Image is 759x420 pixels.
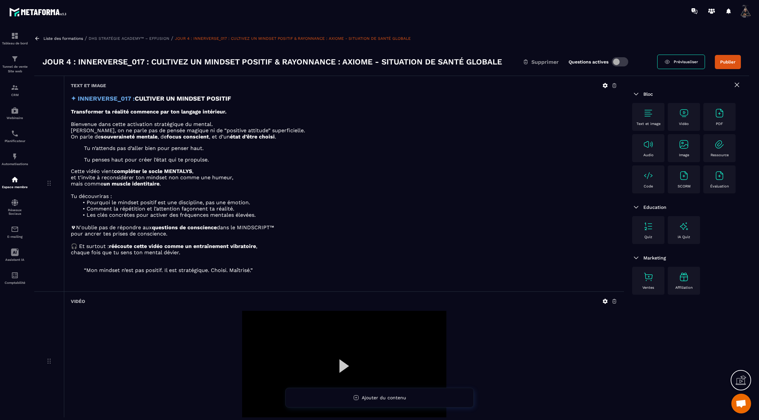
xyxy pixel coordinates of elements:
[171,35,173,41] span: /
[643,255,666,260] span: Marketing
[675,285,693,290] p: Affiliation
[11,32,19,40] img: formation
[71,249,617,256] p: chaque fois que tu sens ton mental dévier.
[11,271,19,279] img: accountant
[84,145,604,151] blockquote: Tu n’attends pas d’aller bien pour penser haut.
[89,36,169,41] a: DHS STRATÉGIE ACADEMY™ – EFFUSION
[2,243,28,266] a: Assistant IA
[71,193,617,199] p: Tu découvriras :
[2,185,28,189] p: Espace membre
[2,208,28,215] p: Réseaux Sociaux
[644,235,652,239] p: Quiz
[71,109,227,115] strong: Transformer ta réalité commence par ton langage intérieur.
[716,122,723,126] p: PDF
[643,153,654,157] p: Audio
[674,60,698,64] span: Prévisualiser
[2,266,28,289] a: accountantaccountantComptabilité
[152,224,217,231] strong: questions de conscience
[11,55,19,63] img: formation
[71,121,617,127] p: Bienvenue dans cette activation stratégique du mental.
[632,90,640,98] img: arrow-down
[230,134,275,140] strong: état d’être choisi
[679,221,689,232] img: text-image
[71,224,76,231] strong: 🜃
[569,59,608,64] label: Questions actives
[531,59,559,65] span: Supprimer
[731,394,751,413] div: Ouvrir le chat
[714,170,725,181] img: text-image no-wra
[643,272,654,282] img: text-image no-wra
[643,170,654,181] img: text-image no-wra
[11,130,19,137] img: scheduler
[71,231,617,237] p: pour ancrer tes prises de conscience.
[657,55,705,69] a: Prévisualiser
[643,205,666,210] span: Education
[103,181,159,187] strong: un muscle identitaire
[2,50,28,79] a: formationformationTunnel de vente Site web
[109,243,256,249] strong: réécoute cette vidéo comme un entraînement vibratoire
[2,162,28,166] p: Automatisations
[79,212,617,218] li: Les clés concrètes pour activer des fréquences mentales élevées.
[2,27,28,50] a: formationformationTableau de bord
[85,35,87,41] span: /
[711,153,729,157] p: Ressource
[2,116,28,120] p: Webinaire
[678,184,690,188] p: SCORM
[679,108,689,118] img: text-image no-wra
[71,174,617,181] p: et t'invite à reconsidérer ton mindset non comme une humeur,
[42,57,502,67] h3: JOUR 4 : INNERVERSE_017 : CULTIVEZ UN MINDSET POSITIF & RAYONNANCE : AXIOME - SITUATION DE SANTÉ ...
[643,91,653,97] span: Bloc
[679,153,689,157] p: Image
[43,36,83,41] a: Liste des formations
[11,84,19,91] img: formation
[2,258,28,261] p: Assistant IA
[84,267,604,273] blockquote: “Mon mindset n’est pas positif. Il est stratégique. Choisi. Maîtrisé.”
[643,108,654,118] img: text-image no-wra
[2,148,28,171] a: automationsautomationsAutomatisations
[2,93,28,97] p: CRM
[679,122,689,126] p: Vidéo
[2,102,28,125] a: automationsautomationsWebinaire
[71,134,617,140] p: On parle de , de , et d’un .
[79,199,617,206] li: Pourquoi le mindset positif est une discipline, pas une émotion.
[2,79,28,102] a: formationformationCRM
[11,107,19,114] img: automations
[710,184,729,188] p: Évaluation
[2,139,28,143] p: Planificateur
[632,254,640,262] img: arrow-down
[175,36,411,41] a: JOUR 4 : INNERVERSE_017 : CULTIVEZ UN MINDSET POSITIF & RAYONNANCE : AXIOME - SITUATION DE SANTÉ ...
[2,41,28,45] p: Tableau de bord
[678,235,690,239] p: IA Quiz
[11,225,19,233] img: email
[71,83,106,88] h6: Text et image
[715,55,741,69] button: Publier
[632,203,640,211] img: arrow-down
[71,95,135,102] strong: ✦ INNERVERSE_017 :
[2,235,28,238] p: E-mailing
[643,221,654,232] img: text-image no-wra
[714,108,725,118] img: text-image no-wra
[79,206,617,212] li: Comment la répétition et l’attention façonnent ta réalité.
[2,194,28,220] a: social-networksocial-networkRéseaux Sociaux
[644,184,653,188] p: Code
[642,285,654,290] p: Ventes
[636,122,661,126] p: Text et image
[679,139,689,150] img: text-image no-wra
[2,64,28,74] p: Tunnel de vente Site web
[71,243,617,249] p: 🎧 Et surtout : ,
[71,224,617,231] p: N'oublie pas de répondre aux dans le MINDSCRIPT™
[2,281,28,284] p: Comptabilité
[2,171,28,194] a: automationsautomationsEspace membre
[714,139,725,150] img: text-image no-wra
[71,299,85,304] h6: Vidéo
[679,272,689,282] img: text-image
[11,199,19,207] img: social-network
[135,95,231,102] strong: CULTIVER UN MINDSET POSITIF
[11,176,19,184] img: automations
[2,125,28,148] a: schedulerschedulerPlanificateur
[9,6,69,18] img: logo
[167,134,209,140] strong: focus conscient
[114,168,192,174] strong: compléter le socle MENTALYS
[362,395,406,400] span: Ajouter du contenu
